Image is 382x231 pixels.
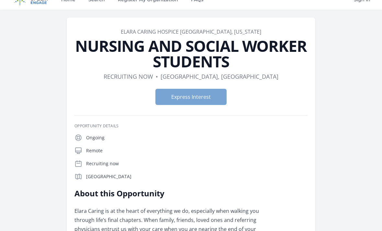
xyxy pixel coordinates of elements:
h3: Opportunity Details [74,123,308,129]
a: ELARA CARING HOSPICE [GEOGRAPHIC_DATA], [US_STATE] [121,28,261,35]
p: [GEOGRAPHIC_DATA] [86,173,308,180]
button: Express Interest [155,89,227,105]
p: Recruiting now [86,160,308,167]
p: Ongoing [86,134,308,141]
p: Remote [86,147,308,154]
div: • [156,72,158,81]
dd: Recruiting now [104,72,153,81]
dd: [GEOGRAPHIC_DATA], [GEOGRAPHIC_DATA] [161,72,278,81]
h2: About this Opportunity [74,188,264,199]
h1: NURSING AND SOCIAL WORKER STUDENTS [74,38,308,69]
